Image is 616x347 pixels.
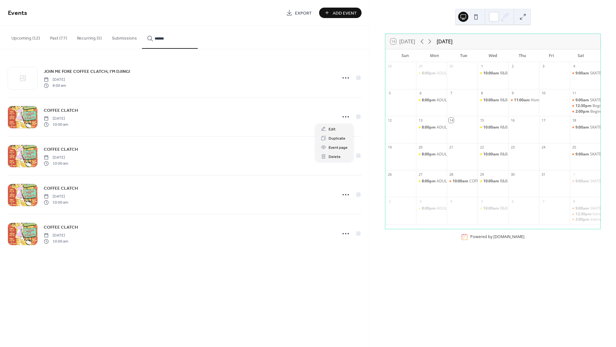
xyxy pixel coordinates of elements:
div: R&B IN THE MORNING [478,206,508,211]
span: 9:00am [575,179,590,184]
a: COFFEE CLATCH [44,107,78,114]
div: ADULT LEARN TO SKATE [437,179,480,184]
div: Beginner Jumps Class [570,109,600,114]
span: 9:00am [575,71,590,76]
div: 28 [449,172,453,177]
button: Submissions [107,26,142,48]
a: JOIN ME FORE COFFEE CLATCH, I'M DJING! [44,68,130,75]
span: Add Event [333,10,357,16]
div: 31 [541,172,546,177]
div: R&B IN THE MORNING [478,71,508,76]
div: 21 [449,145,453,150]
div: 2 [387,199,392,204]
div: 5 [479,199,484,204]
div: R&B IN THE MORNING [500,98,540,103]
span: 8:00pm [422,206,437,211]
span: [DATE] [44,233,68,238]
span: 8:00pm [422,179,437,184]
div: 28 [387,64,392,69]
div: R&B IN THE MORNING [478,125,508,130]
div: ADULT LEARN TO SKATE [437,71,480,76]
div: 13 [418,118,423,123]
div: Beginner Spins Class [570,103,600,109]
div: R&B IN THE MORNING [478,152,508,157]
span: 10:00am [483,71,500,76]
span: 10:00am [483,206,500,211]
div: 2 [510,64,515,69]
span: Export [295,10,312,16]
a: COFFEE CLATCH [44,224,78,231]
span: 10:00am [483,125,500,130]
div: [DATE] [437,38,452,45]
div: ADULT LEARN TO SKATE [437,98,480,103]
div: 18 [572,118,576,123]
div: ADULT LEARN TO SKATE [437,125,480,130]
div: 30 [449,64,453,69]
div: Tue [449,49,478,62]
div: COFFEE CLATCH [447,179,478,184]
div: 12 [387,118,392,123]
span: 8:00pm [422,71,437,76]
button: Past (77) [45,26,72,48]
div: 20 [418,145,423,150]
span: 10:00 am [44,238,68,244]
div: 8 [479,91,484,96]
span: 9:00am [575,206,590,211]
div: ADULT LEARN TO SKATE [416,206,447,211]
span: 8:00pm [422,98,437,103]
div: ADULT LEARN TO SKATE [416,98,447,103]
div: 10 [541,91,546,96]
div: SKATE SHOWTEAM PRACTICE [570,71,600,76]
span: Event page [329,144,348,151]
div: 29 [479,172,484,177]
div: R&B IN THE MORNING [478,98,508,103]
button: Upcoming (12) [6,26,45,48]
div: R&B IN THE MORNING [500,206,540,211]
div: R&B IN THE MORNING [478,179,508,184]
div: SKATE SHOWTEAM PRACTICE [570,179,600,184]
button: Recurring (5) [72,26,107,48]
div: Sat [566,49,595,62]
div: SKATE SHOWTEAM PRACTICE [570,98,600,103]
div: Fri [537,49,566,62]
div: Powered by [470,234,524,240]
div: Home School Recess [531,98,568,103]
span: 10:00 am [44,122,68,127]
div: R&B IN THE MORNING [500,71,540,76]
div: Home School Recess [508,98,539,103]
span: 11:00am [514,98,531,103]
button: Add Event [319,8,362,18]
div: 9 [510,91,515,96]
span: 12:30pm [575,211,593,217]
span: 10:00 am [44,161,68,166]
a: COFFEE CLATCH [44,146,78,153]
div: 1 [572,172,576,177]
div: Thu [508,49,537,62]
div: R&B IN THE MORNING [500,179,540,184]
span: 10:00am [483,152,500,157]
span: Duplicate [329,135,345,142]
span: 10:00am [483,98,500,103]
span: Edit [329,126,336,133]
div: Intermediate Learn to Dance Skate at Backbeat Skates [570,217,600,222]
div: 4 [449,199,453,204]
span: Delete [329,154,341,160]
span: 9:00am [575,125,590,130]
div: COFFEE CLATCH [469,179,498,184]
div: ADULT LEARN TO SKATE [416,125,447,130]
div: 17 [541,118,546,123]
div: 15 [479,118,484,123]
span: 10:00am [483,179,500,184]
div: 3 [418,199,423,204]
div: 5 [387,91,392,96]
a: COFFEE CLATCH [44,185,78,192]
a: Export [281,8,317,18]
span: 8:00pm [422,125,437,130]
div: 16 [510,118,515,123]
span: [DATE] [44,116,68,122]
span: 2:00pm [575,217,590,222]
